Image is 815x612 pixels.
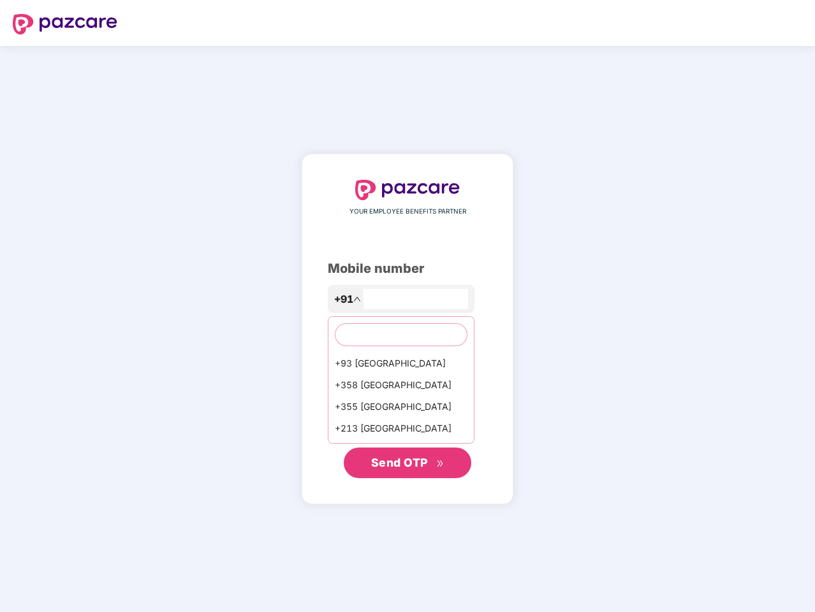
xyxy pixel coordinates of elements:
div: +93 [GEOGRAPHIC_DATA] [328,353,474,374]
div: Mobile number [328,259,487,279]
span: double-right [436,460,444,468]
div: +358 [GEOGRAPHIC_DATA] [328,374,474,396]
div: +1684 AmericanSamoa [328,439,474,461]
span: YOUR EMPLOYEE BENEFITS PARTNER [349,207,466,217]
div: +355 [GEOGRAPHIC_DATA] [328,396,474,418]
img: logo [355,180,460,200]
span: +91 [334,291,353,307]
span: Send OTP [371,456,428,469]
button: Send OTPdouble-right [344,448,471,478]
div: +213 [GEOGRAPHIC_DATA] [328,418,474,439]
span: up [353,295,361,303]
img: logo [13,14,117,34]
